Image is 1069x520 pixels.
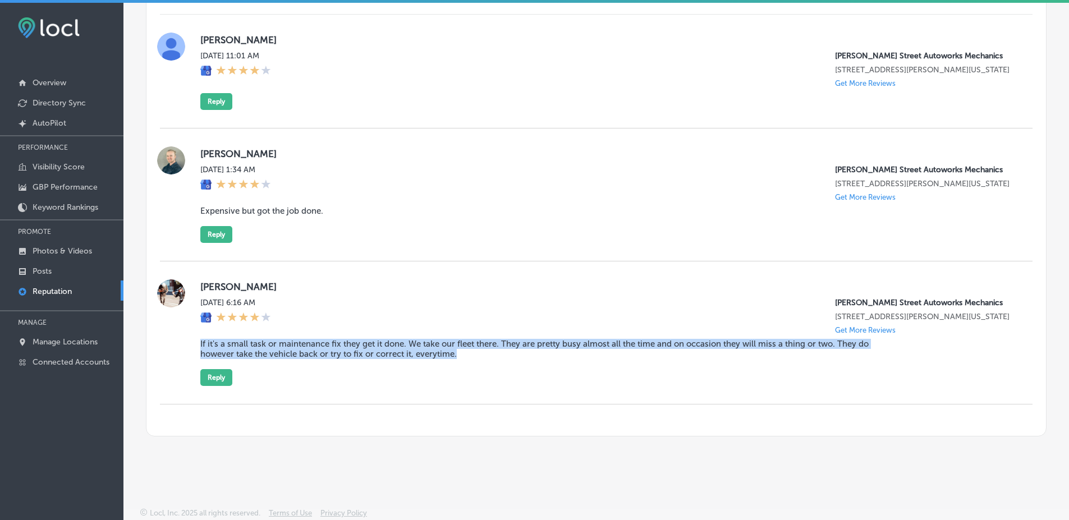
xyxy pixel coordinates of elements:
button: Reply [200,93,232,110]
p: Reputation [33,287,72,296]
p: 509 Northwest Everett Street [835,65,1015,75]
p: Photos & Videos [33,246,92,256]
div: 4 Stars [216,312,271,324]
p: Get More Reviews [835,326,896,334]
p: Visibility Score [33,162,85,172]
p: Everett Street Autoworks Mechanics [835,51,1015,61]
p: Keyword Rankings [33,203,98,212]
img: fda3e92497d09a02dc62c9cd864e3231.png [18,17,80,38]
label: [DATE] 1:34 AM [200,165,271,174]
label: [PERSON_NAME] [200,148,1015,159]
label: [DATE] 6:16 AM [200,298,271,307]
p: Everett Street Autoworks Mechanics [835,298,1015,307]
p: GBP Performance [33,182,98,192]
label: [PERSON_NAME] [200,34,1015,45]
button: Reply [200,226,232,243]
label: [DATE] 11:01 AM [200,51,271,61]
p: Everett Street Autoworks Mechanics [835,165,1015,174]
div: 4 Stars [216,65,271,77]
div: 4 Stars [216,179,271,191]
p: Directory Sync [33,98,86,108]
p: Locl, Inc. 2025 all rights reserved. [150,509,260,517]
blockquote: If it's a small task or maintenance fix they get it done. We take our fleet there. They are prett... [200,339,895,359]
button: Reply [200,369,232,386]
p: Connected Accounts [33,357,109,367]
p: Get More Reviews [835,193,896,201]
p: 509 Northwest Everett Street [835,179,1015,188]
p: Posts [33,266,52,276]
blockquote: Expensive but got the job done. [200,206,895,216]
p: 509 Northwest Everett Street [835,312,1015,321]
p: Get More Reviews [835,79,896,88]
label: [PERSON_NAME] [200,281,1015,292]
p: Overview [33,78,66,88]
p: AutoPilot [33,118,66,128]
p: Manage Locations [33,337,98,347]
